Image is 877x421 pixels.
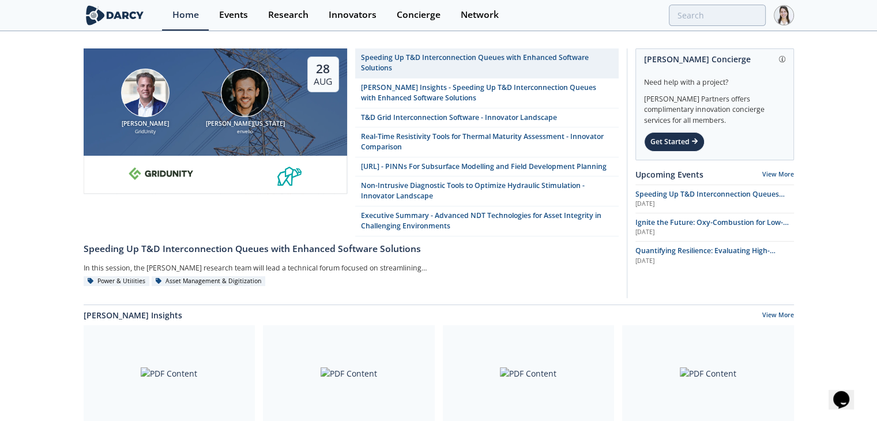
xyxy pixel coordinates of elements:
div: Network [461,10,499,20]
div: [PERSON_NAME] [100,119,191,129]
div: [DATE] [635,228,794,237]
a: [URL] - PINNs For Subsurface Modelling and Field Development Planning [355,157,619,176]
div: envelio [200,128,291,136]
div: Power & Utilities [84,276,150,287]
div: In this session, the [PERSON_NAME] research team will lead a technical forum focused on streamlin... [84,260,471,276]
div: Get Started [644,132,705,152]
div: Asset Management & Digitization [152,276,266,287]
div: 28 [314,61,332,76]
a: [PERSON_NAME] Insights [84,309,182,321]
div: GridUnity [100,128,191,136]
div: [PERSON_NAME][US_STATE] [200,119,291,129]
a: Ignite the Future: Oxy-Combustion for Low-Carbon Power [DATE] [635,217,794,237]
a: Non-Intrusive Diagnostic Tools to Optimize Hydraulic Stimulation - Innovator Landscape [355,176,619,206]
div: Concierge [397,10,441,20]
img: 10e008b0-193f-493d-a134-a0520e334597 [129,161,193,186]
img: information.svg [779,56,785,62]
div: [PERSON_NAME] Partners offers complimentary innovation concierge services for all members. [644,88,785,126]
a: Executive Summary - Advanced NDT Technologies for Asset Integrity in Challenging Environments [355,206,619,236]
a: Speeding Up T&D Interconnection Queues with Enhanced Software Solutions [DATE] [635,189,794,209]
span: Speeding Up T&D Interconnection Queues with Enhanced Software Solutions [635,189,785,209]
div: Speeding Up T&D Interconnection Queues with Enhanced Software Solutions [84,242,619,256]
div: [DATE] [635,257,794,266]
div: Speeding Up T&D Interconnection Queues with Enhanced Software Solutions [361,52,612,74]
img: logo-wide.svg [84,5,146,25]
div: [PERSON_NAME] Concierge [644,49,785,69]
div: Events [219,10,248,20]
img: Luigi Montana [221,69,269,117]
input: Advanced Search [669,5,766,26]
a: View More [762,170,794,178]
a: [PERSON_NAME] Insights - Speeding Up T&D Interconnection Queues with Enhanced Software Solutions [355,78,619,108]
div: [DATE] [635,200,794,209]
div: Research [268,10,308,20]
a: Speeding Up T&D Interconnection Queues with Enhanced Software Solutions [355,48,619,78]
img: 336b6de1-6040-4323-9c13-5718d9811639 [277,161,302,186]
a: Upcoming Events [635,168,703,181]
div: Need help with a project? [644,69,785,88]
div: Aug [314,76,332,88]
img: Brian Fitzsimons [121,69,170,117]
img: Profile [774,5,794,25]
div: Home [172,10,199,20]
span: Ignite the Future: Oxy-Combustion for Low-Carbon Power [635,217,789,238]
div: Innovators [329,10,377,20]
a: View More [762,311,794,321]
span: Quantifying Resilience: Evaluating High-Impact, Low-Frequency (HILF) Events [635,246,776,266]
a: Brian Fitzsimons [PERSON_NAME] GridUnity Luigi Montana [PERSON_NAME][US_STATE] envelio 28 Aug [84,48,347,236]
a: Quantifying Resilience: Evaluating High-Impact, Low-Frequency (HILF) Events [DATE] [635,246,794,265]
iframe: chat widget [829,375,865,409]
a: Speeding Up T&D Interconnection Queues with Enhanced Software Solutions [84,236,619,256]
a: T&D Grid Interconnection Software - Innovator Landscape [355,108,619,127]
a: Real-Time Resistivity Tools for Thermal Maturity Assessment - Innovator Comparison [355,127,619,157]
